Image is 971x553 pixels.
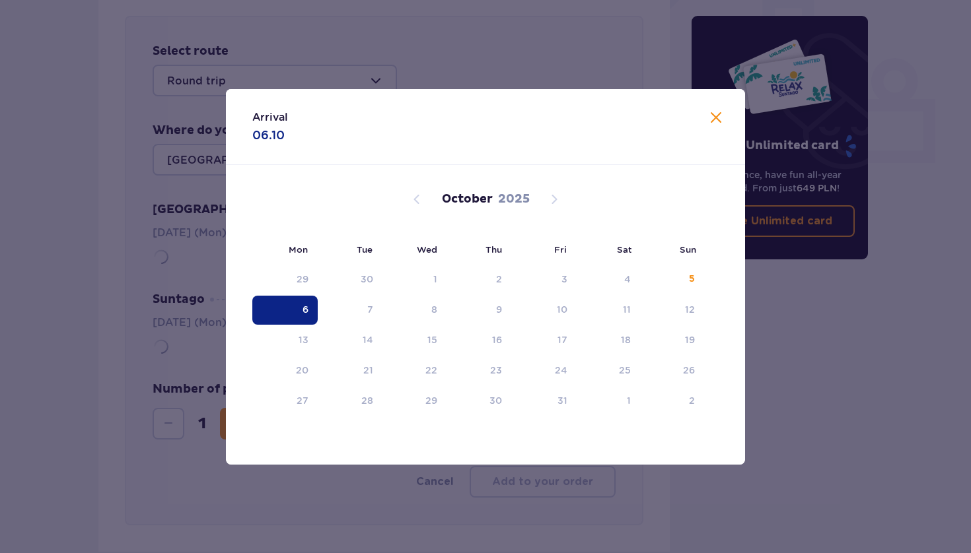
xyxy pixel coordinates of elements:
[689,273,695,286] div: 5
[318,296,383,325] td: Tuesday, October 7, 2025
[498,191,530,207] p: 2025
[442,191,493,207] p: October
[303,303,308,316] div: 6
[252,387,318,416] td: Monday, October 27, 2025
[409,191,425,207] button: Previous month
[511,265,577,294] td: Date not available. Friday, October 3, 2025
[685,303,695,316] div: 12
[382,296,447,325] td: Wednesday, October 8, 2025
[431,303,437,316] div: 8
[447,356,512,385] td: Thursday, October 23, 2025
[289,244,308,255] small: Mon
[577,265,641,294] td: Date not available. Saturday, October 4, 2025
[447,326,512,355] td: Thursday, October 16, 2025
[252,110,288,125] p: Arrival
[252,265,318,294] td: Date not available. Monday, September 29, 2025
[708,110,724,127] button: Close
[640,265,704,294] td: Sunday, October 5, 2025
[382,326,447,355] td: Wednesday, October 15, 2025
[557,394,567,407] div: 31
[297,273,308,286] div: 29
[447,265,512,294] td: Date not available. Thursday, October 2, 2025
[417,244,437,255] small: Wed
[447,387,512,416] td: Thursday, October 30, 2025
[577,326,641,355] td: Saturday, October 18, 2025
[496,273,502,286] div: 2
[363,364,373,377] div: 21
[685,333,695,346] div: 19
[252,296,318,325] td: Date selected. Monday, October 6, 2025
[492,333,502,346] div: 16
[561,273,567,286] div: 3
[425,364,437,377] div: 22
[299,333,308,346] div: 13
[623,303,631,316] div: 11
[296,364,308,377] div: 20
[640,296,704,325] td: Sunday, October 12, 2025
[577,356,641,385] td: Saturday, October 25, 2025
[511,296,577,325] td: Friday, October 10, 2025
[557,303,567,316] div: 10
[683,364,695,377] div: 26
[382,387,447,416] td: Wednesday, October 29, 2025
[496,303,502,316] div: 9
[621,333,631,346] div: 18
[624,273,631,286] div: 4
[447,296,512,325] td: Thursday, October 9, 2025
[640,356,704,385] td: Sunday, October 26, 2025
[318,265,383,294] td: Date not available. Tuesday, September 30, 2025
[318,356,383,385] td: Tuesday, October 21, 2025
[252,326,318,355] td: Monday, October 13, 2025
[627,394,631,407] div: 1
[680,244,696,255] small: Sun
[252,127,285,143] p: 06.10
[382,356,447,385] td: Wednesday, October 22, 2025
[357,244,373,255] small: Tue
[318,387,383,416] td: Tuesday, October 28, 2025
[511,326,577,355] td: Friday, October 17, 2025
[490,364,502,377] div: 23
[617,244,631,255] small: Sat
[433,273,437,286] div: 1
[485,244,502,255] small: Thu
[554,244,567,255] small: Fri
[367,303,373,316] div: 7
[252,356,318,385] td: Monday, October 20, 2025
[361,394,373,407] div: 28
[511,387,577,416] td: Friday, October 31, 2025
[511,356,577,385] td: Friday, October 24, 2025
[557,333,567,346] div: 17
[427,333,437,346] div: 15
[361,273,373,286] div: 30
[619,364,631,377] div: 25
[577,387,641,416] td: Saturday, November 1, 2025
[489,394,502,407] div: 30
[577,296,641,325] td: Saturday, October 11, 2025
[425,394,437,407] div: 29
[689,394,695,407] div: 2
[640,387,704,416] td: Sunday, November 2, 2025
[546,191,562,207] button: Next month
[318,326,383,355] td: Tuesday, October 14, 2025
[640,326,704,355] td: Sunday, October 19, 2025
[297,394,308,407] div: 27
[382,265,447,294] td: Date not available. Wednesday, October 1, 2025
[363,333,373,346] div: 14
[555,364,567,377] div: 24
